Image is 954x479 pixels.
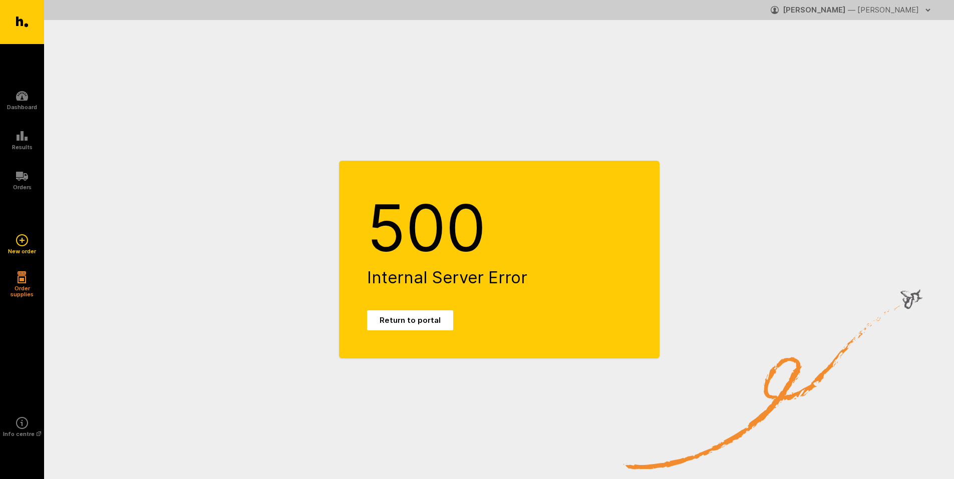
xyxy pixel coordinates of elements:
strong: [PERSON_NAME] [783,5,846,15]
a: Return to portal [367,310,453,330]
h5: Info centre [3,431,41,437]
button: [PERSON_NAME] — [PERSON_NAME] [771,2,934,18]
h2: Internal Server Error [367,268,631,286]
h5: Results [12,144,33,150]
span: — [PERSON_NAME] [848,5,919,15]
h5: Orders [13,184,32,190]
h1: 500 [367,189,631,269]
h5: Dashboard [7,104,37,110]
h5: New order [8,248,36,254]
h5: Order supplies [7,285,37,297]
